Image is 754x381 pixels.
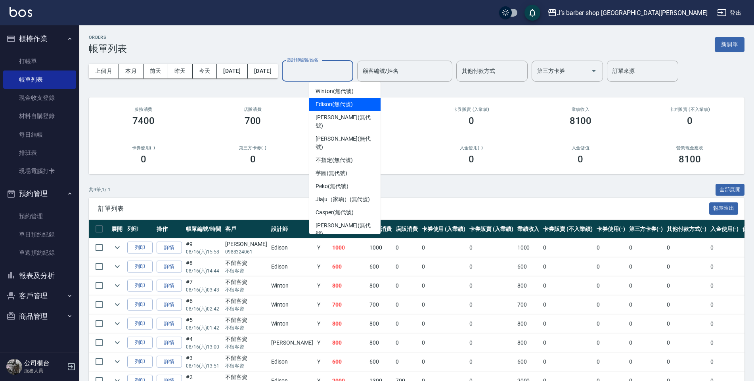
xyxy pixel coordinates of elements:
button: 預約管理 [3,183,76,204]
span: [PERSON_NAME] (無代號) [316,113,374,130]
button: expand row [111,299,123,311]
h2: 卡券販賣 (不入業績) [645,107,735,112]
td: 0 [467,257,515,276]
a: 詳情 [157,356,182,368]
td: 0 [708,314,741,333]
td: 0 [467,238,515,257]
td: 0 [420,276,468,295]
button: [DATE] [248,64,278,78]
td: 0 [708,276,741,295]
div: [PERSON_NAME] [225,240,267,248]
button: save [524,5,540,21]
h2: 第三方卡券(-) [208,145,298,150]
p: 服務人員 [24,367,65,374]
button: 新開單 [715,37,744,52]
td: 600 [515,352,542,371]
td: 0 [394,352,420,371]
td: 0 [665,295,708,314]
span: Jiaju（家駒） (無代號) [316,195,370,204]
p: 共 9 筆, 1 / 1 [89,186,111,193]
a: 預約管理 [3,207,76,225]
h2: ORDERS [89,35,127,40]
button: 報表匯出 [709,202,739,215]
td: 0 [467,295,515,314]
button: expand row [111,242,123,253]
button: 登出 [714,6,744,20]
td: 0 [467,276,515,295]
td: 0 [665,238,708,257]
td: 0 [708,238,741,257]
a: 報表匯出 [709,204,739,212]
td: 0 [595,295,627,314]
td: #8 [184,257,223,276]
button: 列印 [127,261,153,273]
div: 不留客資 [225,297,267,305]
td: 600 [515,257,542,276]
button: [DATE] [217,64,247,78]
h3: 帳單列表 [89,43,127,54]
button: 列印 [127,337,153,349]
h3: 8100 [679,154,701,165]
td: 0 [394,238,420,257]
button: 列印 [127,242,153,254]
td: 0 [595,314,627,333]
td: 0 [420,257,468,276]
td: 0 [394,333,420,352]
h3: 0 [578,154,583,165]
button: 昨天 [168,64,193,78]
td: Y [315,352,330,371]
td: 0 [541,333,594,352]
td: Y [315,238,330,257]
td: 0 [595,352,627,371]
a: 詳情 [157,242,182,254]
td: 1000 [367,238,394,257]
p: 08/16 (六) 03:43 [186,286,221,293]
p: 不留客資 [225,324,267,331]
h5: 公司櫃台 [24,359,65,367]
h3: 0 [469,115,474,126]
span: Casper (無代號) [316,208,353,217]
h2: 入金使用(-) [426,145,517,150]
span: Edison (無代號) [316,100,352,109]
a: 打帳單 [3,52,76,70]
th: 卡券販賣 (不入業績) [541,220,594,238]
td: 0 [627,276,665,295]
th: 第三方卡券(-) [627,220,665,238]
td: 700 [367,295,394,314]
td: 0 [394,295,420,314]
th: 客戶 [223,220,269,238]
td: 0 [394,276,420,295]
h3: 7400 [132,115,155,126]
button: 上個月 [89,64,119,78]
button: J’s barber shop [GEOGRAPHIC_DATA][PERSON_NAME] [544,5,711,21]
h3: 0 [687,115,693,126]
p: 08/16 (六) 13:51 [186,362,221,370]
th: 卡券販賣 (入業績) [467,220,515,238]
a: 新開單 [715,40,744,48]
button: 前天 [144,64,168,78]
td: 0 [420,314,468,333]
td: #6 [184,295,223,314]
button: 本月 [119,64,144,78]
button: 櫃檯作業 [3,29,76,49]
td: 0 [467,314,515,333]
div: 不留客資 [225,259,267,267]
td: 800 [367,314,394,333]
td: 0 [708,333,741,352]
a: 現金收支登錄 [3,89,76,107]
td: #5 [184,314,223,333]
p: 08/16 (六) 02:42 [186,305,221,312]
td: 0 [420,295,468,314]
td: 600 [367,352,394,371]
td: 0 [627,333,665,352]
th: 設計師 [269,220,315,238]
a: 單週預約紀錄 [3,244,76,262]
h2: 店販消費 [208,107,298,112]
th: 帳單編號/時間 [184,220,223,238]
td: 0 [467,352,515,371]
h2: 卡券使用(-) [98,145,189,150]
th: 入金使用(-) [708,220,741,238]
td: 700 [515,295,542,314]
td: 0 [541,295,594,314]
td: 0 [595,276,627,295]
